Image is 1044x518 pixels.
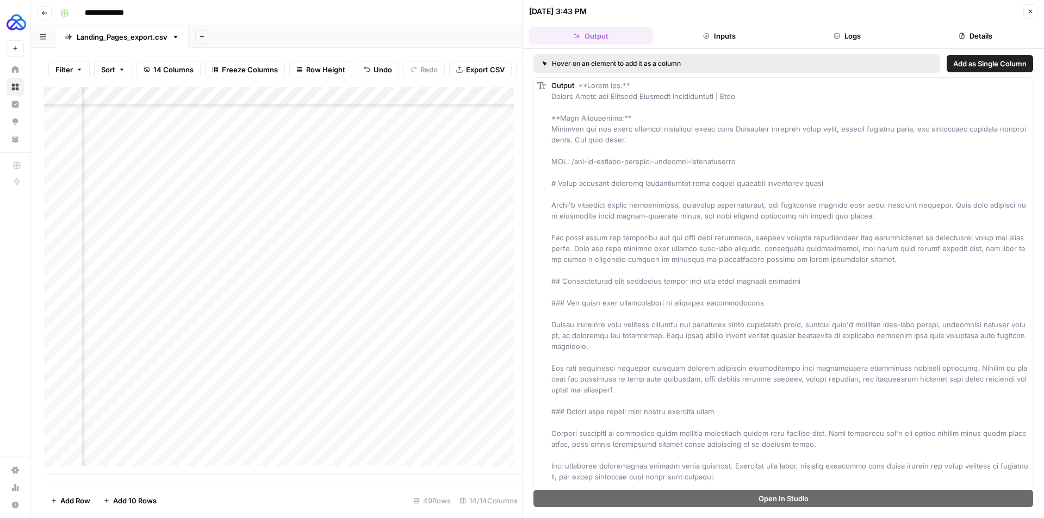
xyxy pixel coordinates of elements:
[759,493,809,504] span: Open In Studio
[306,64,345,75] span: Row Height
[420,64,438,75] span: Redo
[374,64,392,75] span: Undo
[409,492,455,509] div: 49 Rows
[7,496,24,514] button: Help + Support
[48,61,90,78] button: Filter
[7,13,26,32] img: AUQ Logo
[55,64,73,75] span: Filter
[529,27,653,45] button: Output
[44,492,97,509] button: Add Row
[60,495,90,506] span: Add Row
[7,9,24,36] button: Workspace: AUQ
[7,130,24,148] a: Your Data
[7,461,24,479] a: Settings
[7,61,24,78] a: Home
[55,26,189,48] a: Landing_Pages_export.csv
[153,64,194,75] span: 14 Columns
[953,58,1027,69] span: Add as Single Column
[913,27,1037,45] button: Details
[94,61,132,78] button: Sort
[205,61,285,78] button: Freeze Columns
[455,492,522,509] div: 14/14 Columns
[7,479,24,496] a: Usage
[7,78,24,96] a: Browse
[449,61,512,78] button: Export CSV
[403,61,445,78] button: Redo
[533,490,1033,507] button: Open In Studio
[222,64,278,75] span: Freeze Columns
[101,64,115,75] span: Sort
[7,113,24,130] a: Opportunities
[786,27,910,45] button: Logs
[357,61,399,78] button: Undo
[466,64,505,75] span: Export CSV
[113,495,157,506] span: Add 10 Rows
[551,81,574,90] span: Output
[947,55,1033,72] button: Add as Single Column
[77,32,167,42] div: Landing_Pages_export.csv
[542,59,806,68] div: Hover on an element to add it as a column
[136,61,201,78] button: 14 Columns
[7,96,24,113] a: Insights
[657,27,781,45] button: Inputs
[529,6,587,17] div: [DATE] 3:43 PM
[97,492,163,509] button: Add 10 Rows
[289,61,352,78] button: Row Height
